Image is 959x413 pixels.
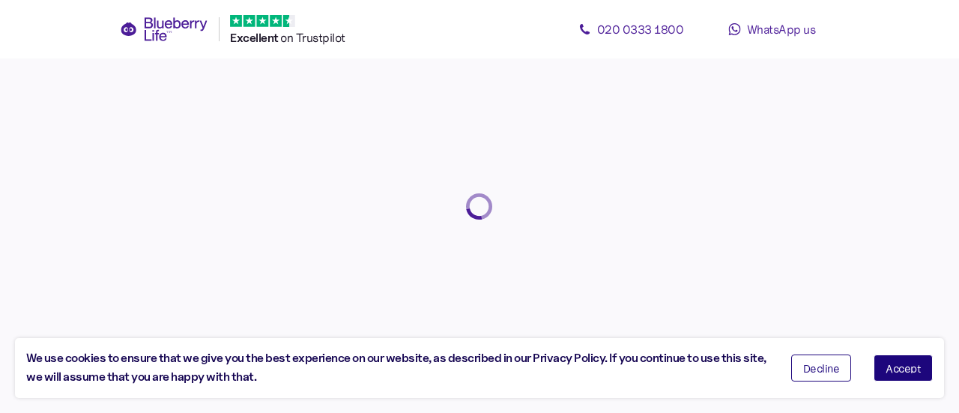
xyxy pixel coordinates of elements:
span: Decline [803,363,840,373]
button: Decline cookies [791,355,852,382]
a: 020 0333 1800 [563,14,698,44]
span: on Trustpilot [280,30,345,45]
div: We use cookies to ensure that we give you the best experience on our website, as described in our... [26,349,769,387]
span: WhatsApp us [747,22,816,37]
button: Accept cookies [874,355,933,382]
span: 020 0333 1800 [597,22,684,37]
a: WhatsApp us [704,14,839,44]
span: Excellent ️ [230,31,280,45]
span: Accept [886,363,921,373]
